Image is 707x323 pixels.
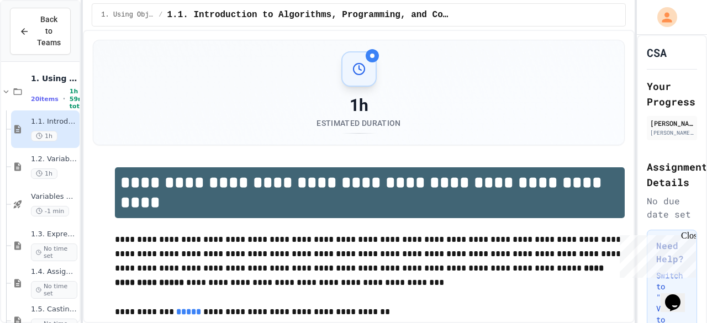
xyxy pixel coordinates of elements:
[70,88,86,110] span: 1h 59m total
[31,206,69,216] span: -1 min
[31,305,77,314] span: 1.5. Casting and Ranges of Values
[159,10,162,19] span: /
[661,279,696,312] iframe: chat widget
[36,14,61,49] span: Back to Teams
[615,231,696,278] iframe: chat widget
[316,118,400,129] div: Estimated Duration
[31,281,77,299] span: No time set
[10,8,71,55] button: Back to Teams
[101,10,154,19] span: 1. Using Objects and Methods
[316,96,400,115] div: 1h
[31,168,57,179] span: 1h
[167,8,450,22] span: 1.1. Introduction to Algorithms, Programming, and Compilers
[647,45,667,60] h1: CSA
[31,192,77,202] span: Variables and Data Types - Quiz
[31,96,59,103] span: 20 items
[31,243,77,261] span: No time set
[650,118,694,128] div: [PERSON_NAME] [PERSON_NAME]
[31,131,57,141] span: 1h
[647,78,697,109] h2: Your Progress
[31,230,77,239] span: 1.3. Expressions and Output [New]
[647,159,697,190] h2: Assignment Details
[4,4,76,70] div: Chat with us now!Close
[31,117,77,126] span: 1.1. Introduction to Algorithms, Programming, and Compilers
[31,155,77,164] span: 1.2. Variables and Data Types
[650,129,694,137] div: [PERSON_NAME][EMAIL_ADDRESS][PERSON_NAME][DOMAIN_NAME]
[646,4,680,30] div: My Account
[647,194,697,221] div: No due date set
[31,267,77,277] span: 1.4. Assignment and Input
[31,73,77,83] span: 1. Using Objects and Methods
[63,94,65,103] span: •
